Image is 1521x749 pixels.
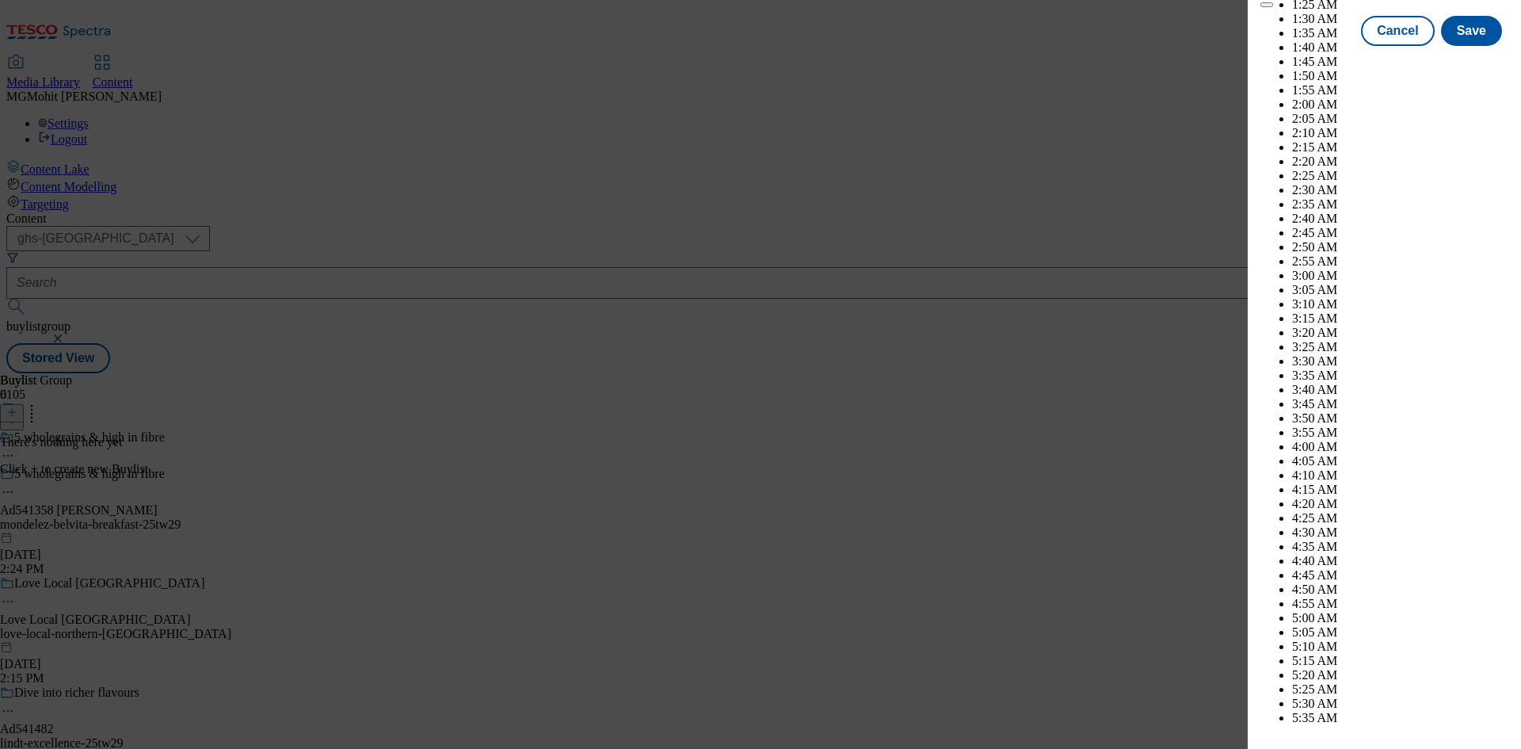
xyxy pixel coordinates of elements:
[1292,440,1508,454] li: 4:00 AM
[1292,169,1508,183] li: 2:25 AM
[1292,354,1508,369] li: 3:30 AM
[1292,597,1508,611] li: 4:55 AM
[1292,497,1508,511] li: 4:20 AM
[1292,383,1508,397] li: 3:40 AM
[1292,340,1508,354] li: 3:25 AM
[1292,40,1508,55] li: 1:40 AM
[1292,525,1508,540] li: 4:30 AM
[1292,454,1508,468] li: 4:05 AM
[1292,297,1508,311] li: 3:10 AM
[1292,55,1508,69] li: 1:45 AM
[1292,226,1508,240] li: 2:45 AM
[1292,97,1508,112] li: 2:00 AM
[1292,140,1508,155] li: 2:15 AM
[1292,583,1508,597] li: 4:50 AM
[1292,126,1508,140] li: 2:10 AM
[1292,240,1508,254] li: 2:50 AM
[1292,197,1508,212] li: 2:35 AM
[1292,397,1508,411] li: 3:45 AM
[1292,611,1508,625] li: 5:00 AM
[1292,540,1508,554] li: 4:35 AM
[1292,311,1508,326] li: 3:15 AM
[1292,283,1508,297] li: 3:05 AM
[1292,654,1508,668] li: 5:15 AM
[1292,212,1508,226] li: 2:40 AM
[1292,269,1508,283] li: 3:00 AM
[1361,16,1434,46] button: Cancel
[1292,697,1508,711] li: 5:30 AM
[1292,155,1508,169] li: 2:20 AM
[1292,483,1508,497] li: 4:15 AM
[1292,326,1508,340] li: 3:20 AM
[1292,468,1508,483] li: 4:10 AM
[1292,183,1508,197] li: 2:30 AM
[1292,426,1508,440] li: 3:55 AM
[1292,26,1508,40] li: 1:35 AM
[1292,725,1508,739] li: 5:40 AM
[1292,711,1508,725] li: 5:35 AM
[1292,69,1508,83] li: 1:50 AM
[1292,554,1508,568] li: 4:40 AM
[1292,682,1508,697] li: 5:25 AM
[1292,83,1508,97] li: 1:55 AM
[1292,511,1508,525] li: 4:25 AM
[1292,640,1508,654] li: 5:10 AM
[1292,568,1508,583] li: 4:45 AM
[1292,254,1508,269] li: 2:55 AM
[1292,411,1508,426] li: 3:50 AM
[1292,112,1508,126] li: 2:05 AM
[1292,12,1508,26] li: 1:30 AM
[1441,16,1502,46] button: Save
[1292,369,1508,383] li: 3:35 AM
[1292,625,1508,640] li: 5:05 AM
[1292,668,1508,682] li: 5:20 AM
